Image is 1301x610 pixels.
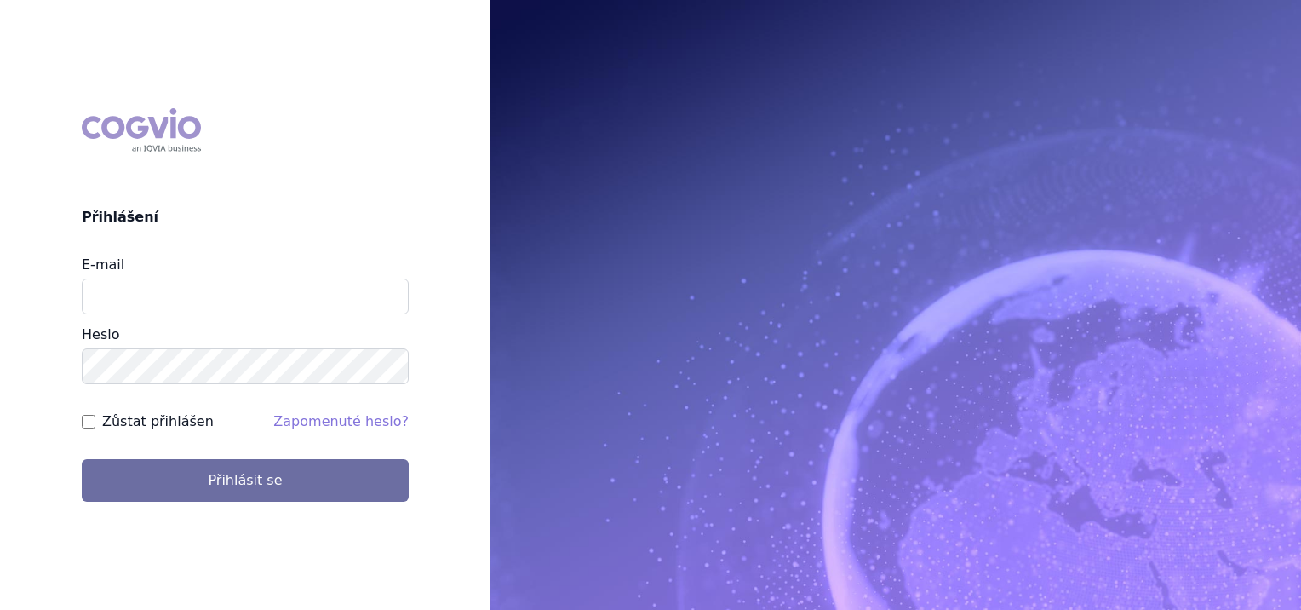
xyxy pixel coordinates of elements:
[82,207,409,227] h2: Přihlášení
[102,411,214,432] label: Zůstat přihlášen
[82,326,119,342] label: Heslo
[82,108,201,152] div: COGVIO
[82,256,124,273] label: E-mail
[82,459,409,502] button: Přihlásit se
[273,413,409,429] a: Zapomenuté heslo?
